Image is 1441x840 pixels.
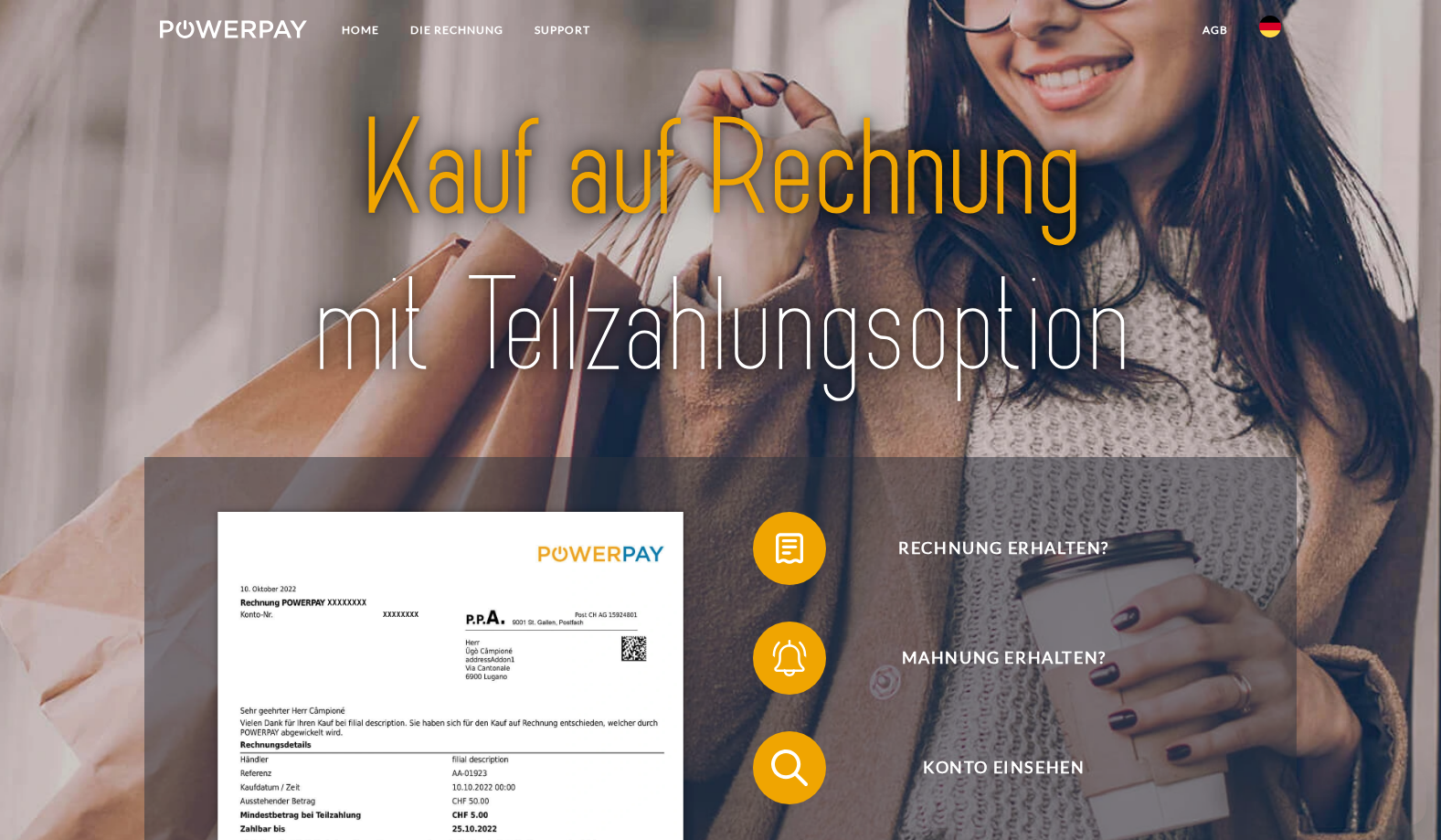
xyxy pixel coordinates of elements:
img: title-powerpay_de.svg [215,84,1226,414]
span: Mahnung erhalten? [779,622,1227,695]
img: de [1259,16,1281,37]
img: qb_bill.svg [767,526,812,571]
a: DIE RECHNUNG [395,14,519,47]
img: qb_search.svg [767,745,812,791]
img: logo-powerpay-white.svg [160,20,307,38]
span: Konto einsehen [779,731,1227,804]
a: Home [326,14,395,47]
a: SUPPORT [519,14,606,47]
button: Rechnung erhalten? [753,512,1228,585]
button: Mahnung erhalten? [753,622,1228,695]
a: agb [1187,14,1244,47]
button: Konto einsehen [753,731,1228,804]
img: qb_bell.svg [767,635,812,681]
span: Rechnung erhalten? [779,512,1227,585]
iframe: Schaltfläche zum Öffnen des Messaging-Fensters [1368,767,1426,825]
